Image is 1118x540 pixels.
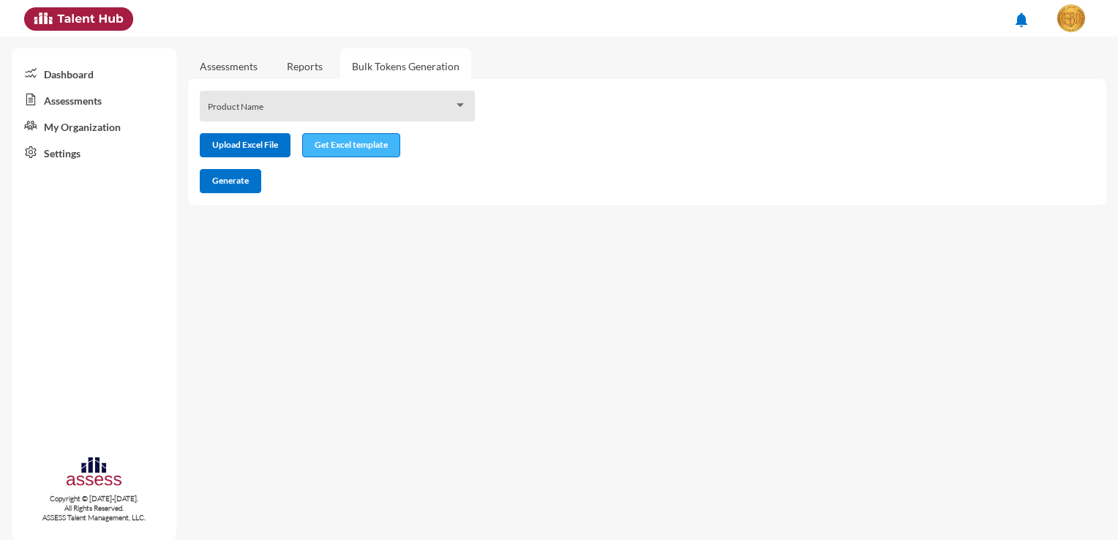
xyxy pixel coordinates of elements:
[12,113,176,139] a: My Organization
[12,86,176,113] a: Assessments
[200,133,290,157] button: Upload Excel File
[200,60,258,72] a: Assessments
[302,133,400,157] button: Get Excel template
[275,48,334,84] a: Reports
[12,60,176,86] a: Dashboard
[1013,11,1030,29] mat-icon: notifications
[200,169,261,193] button: Generate
[65,455,123,491] img: assesscompany-logo.png
[340,48,471,84] a: Bulk Tokens Generation
[212,139,278,150] span: Upload Excel File
[212,175,249,186] span: Generate
[12,494,176,522] p: Copyright © [DATE]-[DATE]. All Rights Reserved. ASSESS Talent Management, LLC.
[12,139,176,165] a: Settings
[315,139,388,150] span: Get Excel template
